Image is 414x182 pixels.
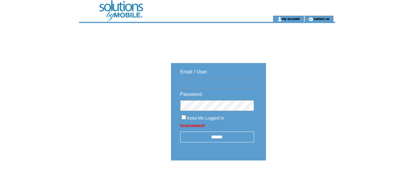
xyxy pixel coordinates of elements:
a: my account [282,17,300,21]
span: Keep Me Logged In [187,116,224,121]
img: contact_us_icon.gif [309,17,313,22]
img: account_icon.gif [277,17,282,22]
span: Email / User: [180,69,208,74]
a: Forgot password? [180,124,205,127]
a: contact us [313,17,329,21]
span: Password: [180,92,203,97]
